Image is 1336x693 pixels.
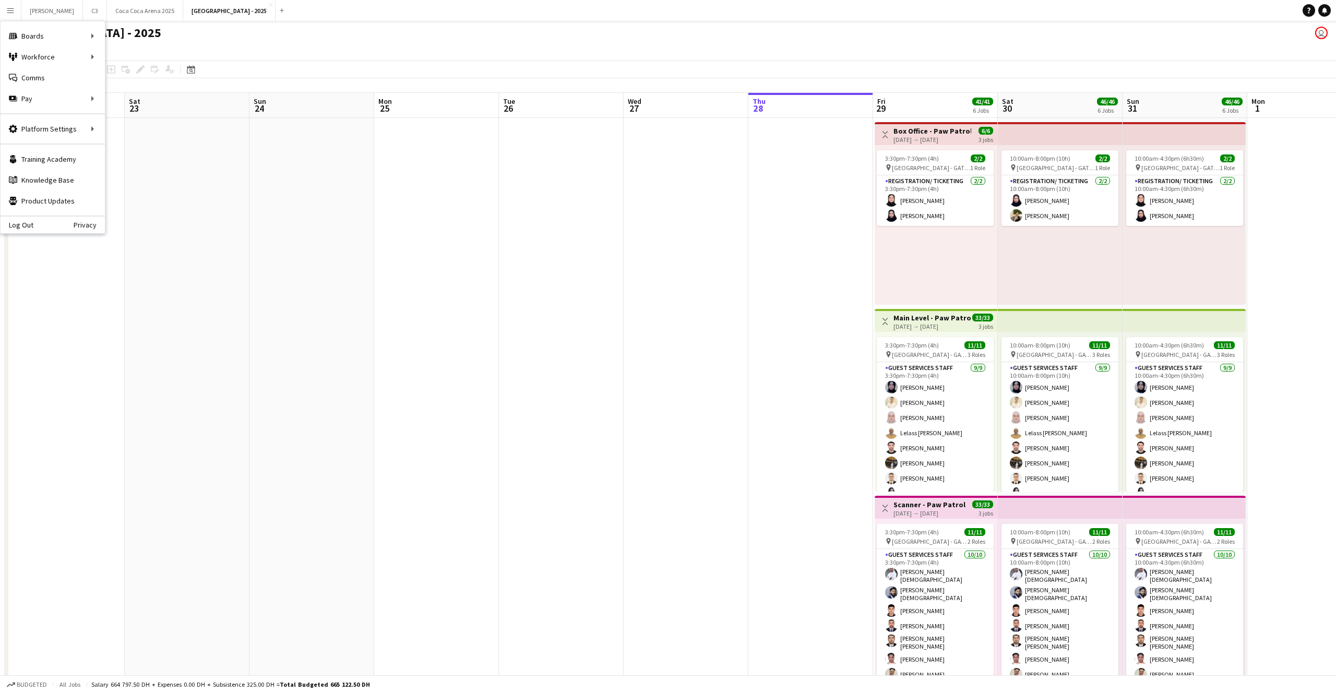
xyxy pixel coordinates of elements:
[127,102,140,114] span: 23
[751,102,766,114] span: 28
[972,314,993,321] span: 33/33
[892,537,968,545] span: [GEOGRAPHIC_DATA] - GATE 7
[503,97,515,106] span: Tue
[893,322,971,330] div: [DATE] → [DATE]
[5,679,49,690] button: Budgeted
[1017,537,1092,545] span: [GEOGRAPHIC_DATA] - GATE 7
[968,351,985,359] span: 3 Roles
[502,102,515,114] span: 26
[979,135,993,144] div: 3 jobs
[1,149,105,170] a: Training Academy
[1001,524,1118,678] app-job-card: 10:00am-8:00pm (10h)11/11 [GEOGRAPHIC_DATA] - GATE 72 RolesGuest Services Staff10/1010:00am-8:00p...
[877,337,994,492] app-job-card: 3:30pm-7:30pm (4h)11/11 [GEOGRAPHIC_DATA] - GATE 73 RolesGuest Services Staff9/93:30pm-7:30pm (4h...
[1092,537,1110,545] span: 2 Roles
[892,351,968,359] span: [GEOGRAPHIC_DATA] - GATE 7
[877,150,994,226] app-job-card: 3:30pm-7:30pm (4h)2/2 [GEOGRAPHIC_DATA] - GATE 71 RoleRegistration/ Ticketing2/23:30pm-7:30pm (4h...
[1,221,33,229] a: Log Out
[254,97,266,106] span: Sun
[877,362,994,519] app-card-role: Guest Services Staff9/93:30pm-7:30pm (4h)[PERSON_NAME][PERSON_NAME][PERSON_NAME]Lelass [PERSON_NA...
[964,341,985,349] span: 11/11
[1017,351,1092,359] span: [GEOGRAPHIC_DATA] - GATE 7
[877,97,886,106] span: Fri
[972,98,993,105] span: 41/41
[885,341,939,349] span: 3:30pm-7:30pm (4h)
[1,67,105,88] a: Comms
[1097,98,1118,105] span: 46/46
[1126,337,1243,492] app-job-card: 10:00am-4:30pm (6h30m)11/11 [GEOGRAPHIC_DATA] - GATE 73 RolesGuest Services Staff9/910:00am-4:30p...
[628,97,641,106] span: Wed
[21,1,83,21] button: [PERSON_NAME]
[1010,154,1070,162] span: 10:00am-8:00pm (10h)
[1,46,105,67] div: Workforce
[1126,362,1243,519] app-card-role: Guest Services Staff9/910:00am-4:30pm (6h30m)[PERSON_NAME][PERSON_NAME][PERSON_NAME]Lelass [PERSO...
[893,126,971,136] h3: Box Office - Paw Patrol
[1092,351,1110,359] span: 3 Roles
[1250,102,1265,114] span: 1
[971,154,985,162] span: 2/2
[1002,97,1013,106] span: Sat
[893,509,965,517] div: [DATE] → [DATE]
[973,106,993,114] div: 6 Jobs
[1125,102,1139,114] span: 31
[183,1,276,21] button: [GEOGRAPHIC_DATA] - 2025
[1217,537,1235,545] span: 2 Roles
[1098,106,1117,114] div: 6 Jobs
[1251,97,1265,106] span: Mon
[252,102,266,114] span: 24
[626,102,641,114] span: 27
[1001,337,1118,492] app-job-card: 10:00am-8:00pm (10h)11/11 [GEOGRAPHIC_DATA] - GATE 73 RolesGuest Services Staff9/910:00am-8:00pm ...
[377,102,392,114] span: 25
[1010,341,1070,349] span: 10:00am-8:00pm (10h)
[1,26,105,46] div: Boards
[1095,164,1110,172] span: 1 Role
[1089,341,1110,349] span: 11/11
[57,680,82,688] span: All jobs
[1141,164,1220,172] span: [GEOGRAPHIC_DATA] - GATE 7
[1222,106,1242,114] div: 6 Jobs
[1,190,105,211] a: Product Updates
[1135,341,1204,349] span: 10:00am-4:30pm (6h30m)
[1089,528,1110,536] span: 11/11
[893,136,971,144] div: [DATE] → [DATE]
[979,508,993,517] div: 3 jobs
[1,118,105,139] div: Platform Settings
[1126,524,1243,678] app-job-card: 10:00am-4:30pm (6h30m)11/11 [GEOGRAPHIC_DATA] - GATE 72 RolesGuest Services Staff10/1010:00am-4:3...
[1000,102,1013,114] span: 30
[83,1,107,21] button: C3
[1220,164,1235,172] span: 1 Role
[979,321,993,330] div: 3 jobs
[1141,537,1217,545] span: [GEOGRAPHIC_DATA] - GATE 7
[378,97,392,106] span: Mon
[968,537,985,545] span: 2 Roles
[1010,528,1070,536] span: 10:00am-8:00pm (10h)
[74,221,105,229] a: Privacy
[1126,175,1243,226] app-card-role: Registration/ Ticketing2/210:00am-4:30pm (6h30m)[PERSON_NAME][PERSON_NAME]
[1315,27,1328,39] app-user-avatar: Marisol Pestano
[892,164,970,172] span: [GEOGRAPHIC_DATA] - GATE 7
[964,528,985,536] span: 11/11
[885,528,939,536] span: 3:30pm-7:30pm (4h)
[107,1,183,21] button: Coca Coca Arena 2025
[1127,97,1139,106] span: Sun
[970,164,985,172] span: 1 Role
[1217,351,1235,359] span: 3 Roles
[1126,150,1243,226] app-job-card: 10:00am-4:30pm (6h30m)2/2 [GEOGRAPHIC_DATA] - GATE 71 RoleRegistration/ Ticketing2/210:00am-4:30p...
[876,102,886,114] span: 29
[1095,154,1110,162] span: 2/2
[1001,150,1118,226] app-job-card: 10:00am-8:00pm (10h)2/2 [GEOGRAPHIC_DATA] - GATE 71 RoleRegistration/ Ticketing2/210:00am-8:00pm ...
[877,524,994,678] app-job-card: 3:30pm-7:30pm (4h)11/11 [GEOGRAPHIC_DATA] - GATE 72 RolesGuest Services Staff10/103:30pm-7:30pm (...
[753,97,766,106] span: Thu
[1135,528,1204,536] span: 10:00am-4:30pm (6h30m)
[129,97,140,106] span: Sat
[1001,362,1118,519] app-card-role: Guest Services Staff9/910:00am-8:00pm (10h)[PERSON_NAME][PERSON_NAME][PERSON_NAME]Lelass [PERSON_...
[1220,154,1235,162] span: 2/2
[893,500,965,509] h3: Scanner - Paw Patrol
